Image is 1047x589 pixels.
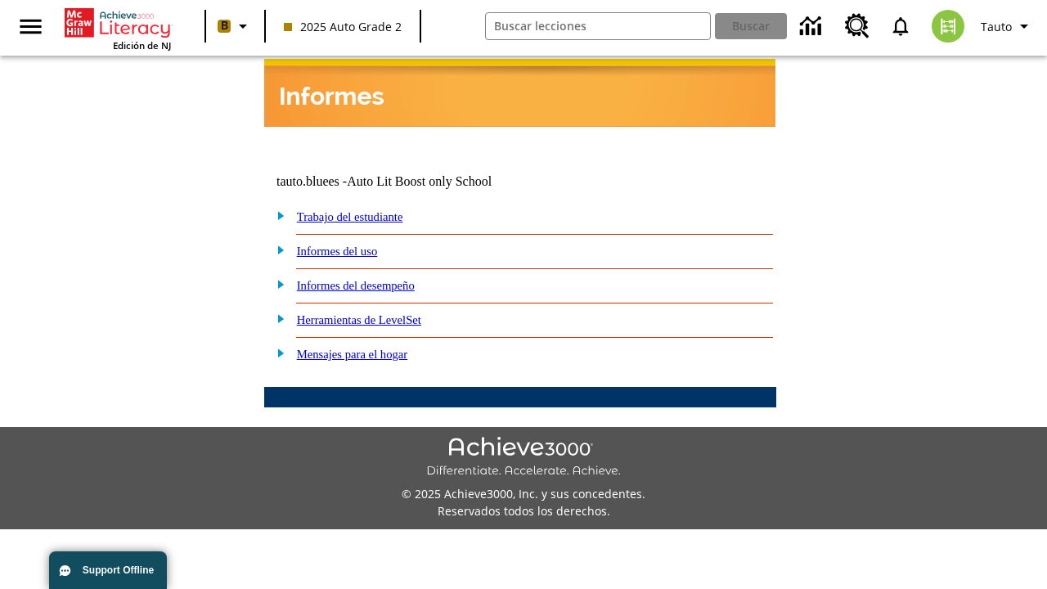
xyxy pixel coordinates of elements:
button: Perfil/Configuración [974,11,1040,41]
a: Herramientas de LevelSet [297,313,421,326]
a: Mensajes para el hogar [297,348,408,361]
img: header [264,59,775,127]
td: tauto.bluees - [276,174,577,189]
a: Notificaciones [879,5,922,47]
a: Informes del uso [297,245,378,258]
button: Support Offline [49,551,167,589]
span: Support Offline [83,564,154,576]
button: Escoja un nuevo avatar [922,5,974,47]
input: Buscar campo [486,13,711,39]
img: avatar image [932,10,964,43]
span: 2025 Auto Grade 2 [284,18,402,35]
nobr: Auto Lit Boost only School [347,174,492,188]
a: Trabajo del estudiante [297,210,403,223]
span: B [221,16,228,36]
img: Achieve3000 Differentiate Accelerate Achieve [426,437,621,479]
a: Informes del desempeño [297,279,415,292]
img: plus.gif [268,242,285,257]
div: Portada [65,5,171,52]
span: Tauto [981,18,1012,35]
a: Centro de recursos, Se abrirá en una pestaña nueva. [835,4,879,48]
img: plus.gif [268,345,285,360]
button: Abrir el menú lateral [7,2,55,51]
a: Centro de información [790,4,835,49]
img: plus.gif [268,311,285,326]
span: Edición de NJ [113,39,171,52]
img: plus.gif [268,277,285,291]
button: Boost El color de la clase es anaranjado claro. Cambiar el color de la clase. [211,11,259,41]
img: plus.gif [268,208,285,223]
